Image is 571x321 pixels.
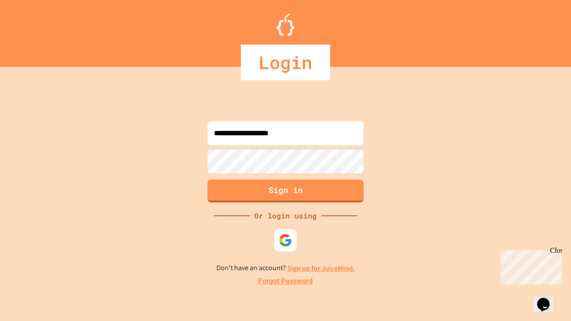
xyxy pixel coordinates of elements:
a: Sign up for JuiceMind. [287,263,355,273]
a: Forgot Password [258,276,313,287]
img: google-icon.svg [279,234,292,247]
div: Chat with us now!Close [4,4,62,57]
iframe: chat widget [534,285,562,312]
div: Or login using [250,210,321,221]
img: Logo.svg [277,13,294,36]
div: Login [241,45,330,80]
button: Sign in [207,180,364,202]
iframe: chat widget [497,247,562,284]
p: Don't have an account? [216,263,355,274]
